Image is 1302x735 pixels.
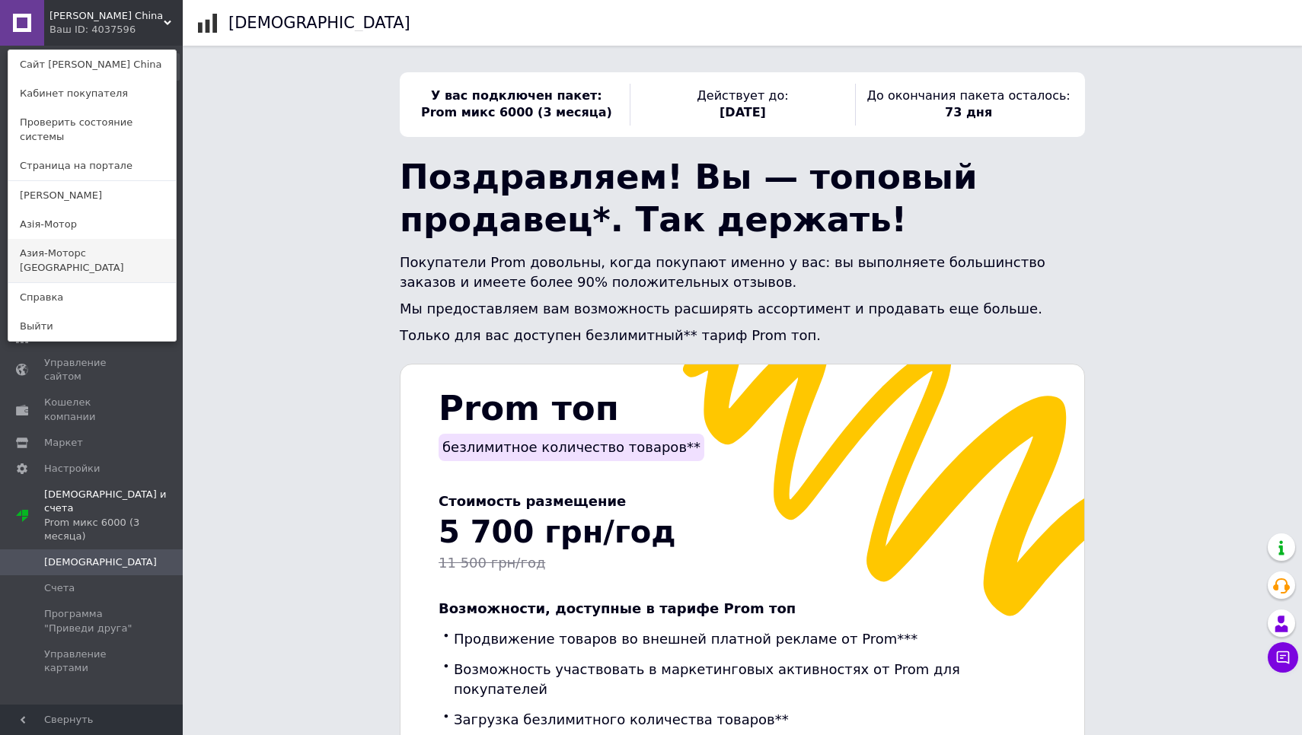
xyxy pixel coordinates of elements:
[228,14,410,32] h1: [DEMOGRAPHIC_DATA]
[44,516,183,543] div: Prom микс 6000 (3 месяца)
[44,396,141,423] span: Кошелек компании
[44,647,141,675] span: Управление картами
[44,488,183,543] span: [DEMOGRAPHIC_DATA] и счета
[454,711,789,727] span: Загрузка безлимитного количества товаров**
[44,462,100,476] span: Настройки
[8,239,176,282] a: Азия-Моторс [GEOGRAPHIC_DATA]
[439,493,626,509] span: Стоимость размещение
[8,283,176,312] a: Справка
[44,436,83,450] span: Маркет
[8,108,176,151] a: Проверить состояние системы
[44,555,157,569] span: [DEMOGRAPHIC_DATA]
[454,661,960,696] span: Возможность участвовать в маркетинговых активностях от Prom для покупателей
[400,254,1045,289] span: Покупатели Prom довольны, когда покупают именно у вас: вы выполняете большинство заказов и имеете...
[439,388,619,428] span: Prom топ
[454,631,917,647] span: Продвижение товаров во внешней платной рекламе от Prom***
[49,9,164,23] span: Аuto Рarts Сhina
[439,600,796,616] span: Возможности, доступные в тарифе Prom топ
[431,88,602,103] span: У вас подключен пакет:
[442,439,700,455] span: безлимитное количество товаров**
[630,84,856,126] div: Действует до:
[44,607,141,635] span: Программа "Приведи друга"
[400,301,1042,317] span: Мы предоставляем вам возможность расширять ассортимент и продавать еще больше.
[439,514,676,549] span: 5 700 грн/год
[44,356,141,383] span: Управление сайтом
[945,105,992,119] span: 73 дня
[8,312,176,341] a: Выйти
[400,157,978,240] span: Поздравляем! Вы — топовый продавец*. Так держать!
[421,105,612,119] span: Prom микс 6000 (3 месяца)
[439,555,545,571] span: 11 500 грн/год
[8,50,176,79] a: Сайт [PERSON_NAME] Сhina
[49,23,113,37] div: Ваш ID: 4037596
[44,581,75,595] span: Счета
[720,105,766,119] span: [DATE]
[8,210,176,239] a: Азія-Мотор
[400,327,821,343] span: Только для вас доступен безлимитный** тариф Prom топ.
[8,181,176,210] a: [PERSON_NAME]
[1268,642,1298,673] button: Чат с покупателем
[8,151,176,180] a: Страница на портале
[867,88,1071,103] span: До окончания пакета осталось:
[8,79,176,108] a: Кабинет покупателя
